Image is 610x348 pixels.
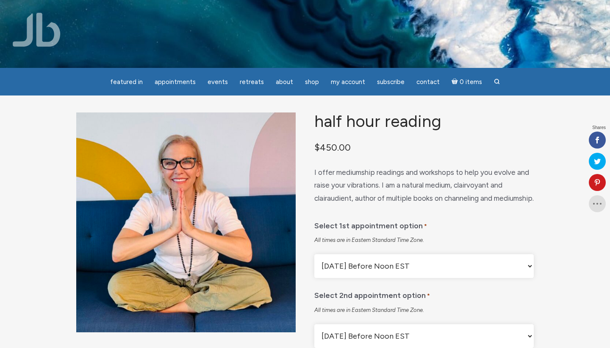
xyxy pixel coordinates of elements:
[377,78,405,86] span: Subscribe
[416,78,440,86] span: Contact
[110,78,143,86] span: featured in
[331,78,365,86] span: My Account
[314,285,430,303] label: Select 2nd appointment option
[76,112,296,332] img: Half Hour Reading
[460,79,482,85] span: 0 items
[300,74,324,90] a: Shop
[314,142,320,153] span: $
[314,215,427,233] label: Select 1st appointment option
[13,13,61,47] img: Jamie Butler. The Everyday Medium
[202,74,233,90] a: Events
[452,78,460,86] i: Cart
[314,112,534,131] h1: Half Hour Reading
[314,142,351,153] bdi: 450.00
[276,78,293,86] span: About
[155,78,196,86] span: Appointments
[592,126,606,130] span: Shares
[446,73,487,90] a: Cart0 items
[235,74,269,90] a: Retreats
[314,236,534,244] div: All times are in Eastern Standard Time Zone.
[372,74,410,90] a: Subscribe
[271,74,298,90] a: About
[411,74,445,90] a: Contact
[326,74,370,90] a: My Account
[105,74,148,90] a: featured in
[314,166,534,205] p: I offer mediumship readings and workshops to help you evolve and raise your vibrations. I am a na...
[208,78,228,86] span: Events
[240,78,264,86] span: Retreats
[150,74,201,90] a: Appointments
[305,78,319,86] span: Shop
[314,306,534,314] div: All times are in Eastern Standard Time Zone.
